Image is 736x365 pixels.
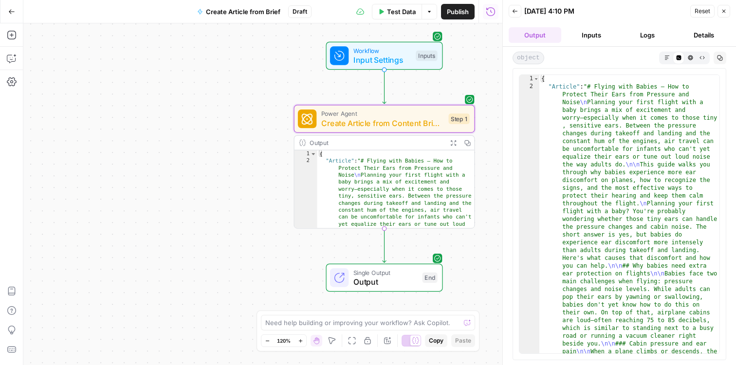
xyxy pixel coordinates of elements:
button: Inputs [565,27,618,43]
span: Toggle code folding, rows 1 through 3 [534,75,539,83]
div: 1 [294,150,317,157]
span: Create Article from Brief [206,7,280,17]
span: Create Article from Content Brief - Fork [321,117,444,129]
span: 120% [277,337,291,345]
span: Toggle code folding, rows 1 through 3 [310,150,316,157]
div: End [423,273,438,283]
span: Paste [455,336,471,345]
g: Edge from step_1 to end [383,229,386,263]
button: Details [678,27,730,43]
span: Publish [447,7,469,17]
div: WorkflowInput SettingsInputs [294,42,475,70]
div: 1 [519,75,539,83]
button: Copy [425,334,447,347]
button: Test Data [372,4,422,19]
span: Input Settings [353,54,411,66]
span: Copy [429,336,443,345]
div: Inputs [416,51,437,61]
span: Test Data [387,7,416,17]
span: Single Output [353,268,418,277]
div: Step 1 [449,113,470,124]
span: Power Agent [321,109,444,118]
span: Output [353,276,418,288]
button: Paste [451,334,475,347]
button: Reset [690,5,715,18]
div: Power AgentCreate Article from Content Brief - ForkStep 1Output{ "Article":"# Flying with Babies ... [294,105,475,228]
span: Reset [695,7,710,16]
button: Output [509,27,561,43]
button: Create Article from Brief [191,4,286,19]
span: Workflow [353,46,411,55]
button: Logs [622,27,674,43]
span: object [513,52,544,64]
span: Draft [293,7,307,16]
div: Output [310,138,443,147]
button: Publish [441,4,475,19]
div: Single OutputOutputEnd [294,264,475,292]
g: Edge from start to step_1 [383,70,386,104]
